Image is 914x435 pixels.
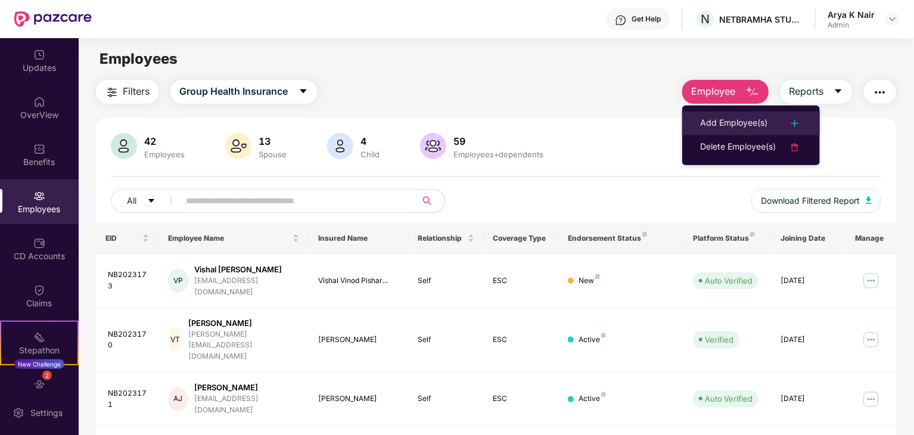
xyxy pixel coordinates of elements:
img: manageButton [862,390,881,409]
div: Auto Verified [705,393,753,405]
img: svg+xml;base64,PHN2ZyB4bWxucz0iaHR0cDovL3d3dy53My5vcmcvMjAwMC9zdmciIHhtbG5zOnhsaW5rPSJodHRwOi8vd3... [745,85,760,100]
div: 13 [256,135,289,147]
img: svg+xml;base64,PHN2ZyBpZD0iRW1wbG95ZWVzIiB4bWxucz0iaHR0cDovL3d3dy53My5vcmcvMjAwMC9zdmciIHdpZHRoPS... [33,190,45,202]
img: svg+xml;base64,PHN2ZyB4bWxucz0iaHR0cDovL3d3dy53My5vcmcvMjAwMC9zdmciIHhtbG5zOnhsaW5rPSJodHRwOi8vd3... [111,133,137,159]
div: Active [579,334,606,346]
div: Settings [27,407,66,419]
div: [PERSON_NAME] [318,393,399,405]
div: [PERSON_NAME] [318,334,399,346]
div: Auto Verified [705,275,753,287]
span: Employees [100,50,178,67]
img: svg+xml;base64,PHN2ZyB4bWxucz0iaHR0cDovL3d3dy53My5vcmcvMjAwMC9zdmciIHdpZHRoPSIyNCIgaGVpZ2h0PSIyNC... [105,85,119,100]
img: svg+xml;base64,PHN2ZyB4bWxucz0iaHR0cDovL3d3dy53My5vcmcvMjAwMC9zdmciIHdpZHRoPSIyNCIgaGVpZ2h0PSIyNC... [788,140,802,154]
div: Vishal Vinod Pishar... [318,275,399,287]
span: N [701,12,710,26]
th: Relationship [409,222,484,254]
img: manageButton [862,330,881,349]
img: svg+xml;base64,PHN2ZyBpZD0iQ0RfQWNjb3VudHMiIGRhdGEtbmFtZT0iQ0QgQWNjb3VudHMiIHhtbG5zPSJodHRwOi8vd3... [33,237,45,249]
div: NB2023170 [108,329,149,352]
div: Spouse [256,150,289,159]
div: Vishal [PERSON_NAME] [194,264,299,275]
div: NB2023171 [108,388,149,411]
img: svg+xml;base64,PHN2ZyB4bWxucz0iaHR0cDovL3d3dy53My5vcmcvMjAwMC9zdmciIHhtbG5zOnhsaW5rPSJodHRwOi8vd3... [327,133,353,159]
div: Self [418,275,474,287]
span: Reports [789,84,824,99]
div: Add Employee(s) [700,116,767,130]
div: ESC [493,334,549,346]
button: Filters [96,80,158,104]
div: Get Help [632,14,661,24]
span: Filters [123,84,150,99]
span: Relationship [418,234,465,243]
div: Verified [705,334,733,346]
div: New Challenge [14,359,64,369]
img: svg+xml;base64,PHN2ZyBpZD0iQmVuZWZpdHMiIHhtbG5zPSJodHRwOi8vd3d3LnczLm9yZy8yMDAwL3N2ZyIgd2lkdGg9Ij... [33,143,45,155]
div: Admin [828,20,875,30]
img: svg+xml;base64,PHN2ZyBpZD0iRW5kb3JzZW1lbnRzIiB4bWxucz0iaHR0cDovL3d3dy53My5vcmcvMjAwMC9zdmciIHdpZH... [33,378,45,390]
div: [EMAIL_ADDRESS][DOMAIN_NAME] [194,393,299,416]
img: svg+xml;base64,PHN2ZyB4bWxucz0iaHR0cDovL3d3dy53My5vcmcvMjAwMC9zdmciIHhtbG5zOnhsaW5rPSJodHRwOi8vd3... [420,133,446,159]
div: [PERSON_NAME] [194,382,299,393]
img: svg+xml;base64,PHN2ZyB4bWxucz0iaHR0cDovL3d3dy53My5vcmcvMjAwMC9zdmciIHhtbG5zOnhsaW5rPSJodHRwOi8vd3... [866,197,872,204]
button: search [415,189,445,213]
th: Insured Name [309,222,409,254]
img: svg+xml;base64,PHN2ZyB4bWxucz0iaHR0cDovL3d3dy53My5vcmcvMjAwMC9zdmciIHhtbG5zOnhsaW5rPSJodHRwOi8vd3... [225,133,251,159]
div: [EMAIL_ADDRESS][DOMAIN_NAME] [194,275,299,298]
div: 59 [451,135,546,147]
div: [PERSON_NAME][EMAIL_ADDRESS][DOMAIN_NAME] [188,329,299,363]
img: svg+xml;base64,PHN2ZyB4bWxucz0iaHR0cDovL3d3dy53My5vcmcvMjAwMC9zdmciIHdpZHRoPSI4IiBoZWlnaHQ9IjgiIH... [601,333,606,338]
span: Employee [691,84,736,99]
img: svg+xml;base64,PHN2ZyB4bWxucz0iaHR0cDovL3d3dy53My5vcmcvMjAwMC9zdmciIHdpZHRoPSIyNCIgaGVpZ2h0PSIyNC... [788,116,802,130]
div: [DATE] [781,393,837,405]
div: 2 [42,371,52,380]
img: svg+xml;base64,PHN2ZyB4bWxucz0iaHR0cDovL3d3dy53My5vcmcvMjAwMC9zdmciIHdpZHRoPSIyNCIgaGVpZ2h0PSIyNC... [873,85,887,100]
img: svg+xml;base64,PHN2ZyB4bWxucz0iaHR0cDovL3d3dy53My5vcmcvMjAwMC9zdmciIHdpZHRoPSI4IiBoZWlnaHQ9IjgiIH... [750,232,755,237]
div: Self [418,334,474,346]
span: caret-down [834,86,843,97]
button: Reportscaret-down [781,80,852,104]
div: Stepathon [1,344,77,356]
div: Arya K Nair [828,9,875,20]
div: ESC [493,275,549,287]
img: New Pazcare Logo [14,11,92,27]
img: svg+xml;base64,PHN2ZyB4bWxucz0iaHR0cDovL3d3dy53My5vcmcvMjAwMC9zdmciIHdpZHRoPSI4IiBoZWlnaHQ9IjgiIH... [642,232,647,237]
div: Platform Status [693,234,761,243]
div: Employees [142,150,187,159]
img: svg+xml;base64,PHN2ZyBpZD0iSGVscC0zMngzMiIgeG1sbnM9Imh0dHA6Ly93d3cudzMub3JnLzIwMDAvc3ZnIiB3aWR0aD... [615,14,627,26]
div: Active [579,393,606,405]
div: [PERSON_NAME] [188,318,299,329]
span: Employee Name [168,234,290,243]
div: Endorsement Status [568,234,674,243]
img: svg+xml;base64,PHN2ZyBpZD0iSG9tZSIgeG1sbnM9Imh0dHA6Ly93d3cudzMub3JnLzIwMDAvc3ZnIiB3aWR0aD0iMjAiIG... [33,96,45,108]
div: [DATE] [781,334,837,346]
img: manageButton [862,271,881,290]
button: Group Health Insurancecaret-down [170,80,317,104]
button: Allcaret-down [111,189,184,213]
div: AJ [168,387,188,411]
span: Download Filtered Report [761,194,860,207]
div: NB2023173 [108,269,149,292]
div: Self [418,393,474,405]
th: EID [96,222,158,254]
div: 42 [142,135,187,147]
span: EID [105,234,140,243]
div: ESC [493,393,549,405]
span: search [415,196,439,206]
span: Group Health Insurance [179,84,288,99]
img: svg+xml;base64,PHN2ZyBpZD0iU2V0dGluZy0yMHgyMCIgeG1sbnM9Imh0dHA6Ly93d3cudzMub3JnLzIwMDAvc3ZnIiB3aW... [13,407,24,419]
button: Employee [682,80,769,104]
img: svg+xml;base64,PHN2ZyB4bWxucz0iaHR0cDovL3d3dy53My5vcmcvMjAwMC9zdmciIHdpZHRoPSIyMSIgaGVpZ2h0PSIyMC... [33,331,45,343]
img: svg+xml;base64,PHN2ZyB4bWxucz0iaHR0cDovL3d3dy53My5vcmcvMjAwMC9zdmciIHdpZHRoPSI4IiBoZWlnaHQ9IjgiIH... [595,274,600,279]
div: 4 [358,135,382,147]
div: Employees+dependents [451,150,546,159]
div: [DATE] [781,275,837,287]
div: Child [358,150,382,159]
span: caret-down [299,86,308,97]
img: svg+xml;base64,PHN2ZyBpZD0iQ2xhaW0iIHhtbG5zPSJodHRwOi8vd3d3LnczLm9yZy8yMDAwL3N2ZyIgd2lkdGg9IjIwIi... [33,284,45,296]
div: VT [168,328,182,352]
th: Coverage Type [484,222,559,254]
img: svg+xml;base64,PHN2ZyBpZD0iVXBkYXRlZCIgeG1sbnM9Imh0dHA6Ly93d3cudzMub3JnLzIwMDAvc3ZnIiB3aWR0aD0iMj... [33,49,45,61]
span: All [127,194,136,207]
img: svg+xml;base64,PHN2ZyB4bWxucz0iaHR0cDovL3d3dy53My5vcmcvMjAwMC9zdmciIHdpZHRoPSI4IiBoZWlnaHQ9IjgiIH... [601,392,606,397]
button: Download Filtered Report [751,189,881,213]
